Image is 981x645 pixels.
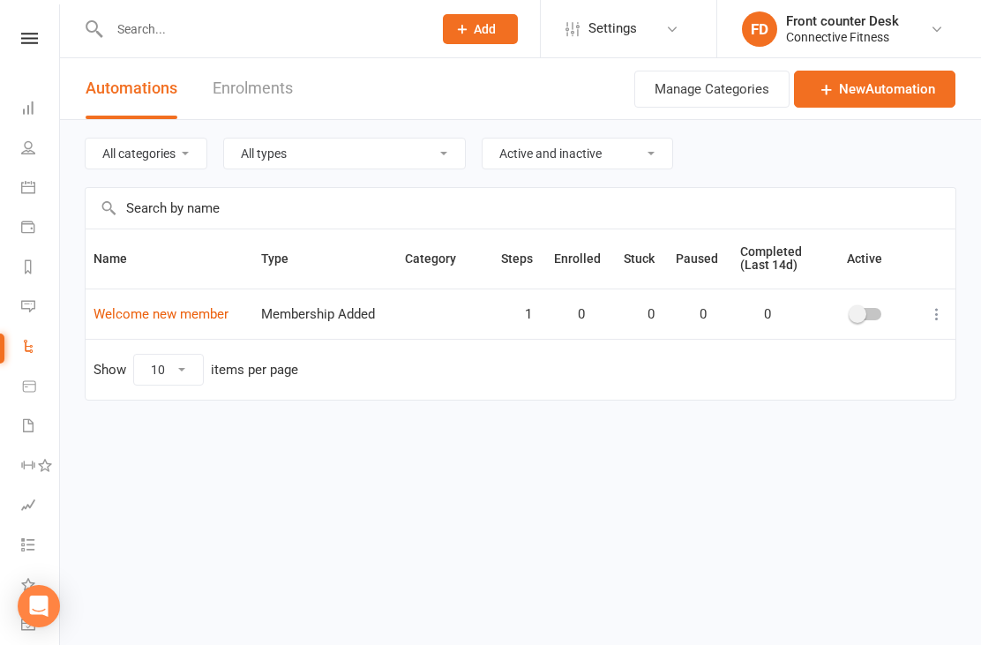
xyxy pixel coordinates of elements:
span: Name [94,251,146,266]
a: Reports [21,249,61,289]
span: Settings [588,9,637,49]
button: Name [94,248,146,269]
th: Steps [493,229,546,289]
button: Manage Categories [634,71,790,108]
a: Welcome new member [94,306,228,322]
button: Add [443,14,518,44]
button: Active [831,248,902,269]
span: 1 [501,307,532,322]
span: Active [847,251,882,266]
th: Enrolled [546,229,616,289]
th: Stuck [616,229,668,289]
div: Front counter Desk [786,13,899,29]
input: Search... [104,17,420,41]
span: 0 [740,307,771,322]
div: Open Intercom Messenger [18,585,60,627]
a: Product Sales [21,368,61,408]
th: Paused [668,229,732,289]
span: 0 [554,307,585,322]
a: Payments [21,209,61,249]
input: Search by name [86,188,955,229]
span: Completed (Last 14d) [740,244,802,272]
a: NewAutomation [794,71,955,108]
span: Category [405,251,476,266]
td: Membership Added [253,289,397,339]
span: 0 [624,307,655,322]
div: Show [94,354,298,386]
a: Enrolments [213,58,293,119]
div: FD [742,11,777,47]
a: Dashboard [21,90,61,130]
button: Automations [86,58,177,119]
div: items per page [211,363,298,378]
span: 0 [676,307,707,322]
a: Calendar [21,169,61,209]
a: What's New [21,566,61,606]
button: Category [405,248,476,269]
a: People [21,130,61,169]
a: Assessments [21,487,61,527]
th: Type [253,229,397,289]
div: Connective Fitness [786,29,899,45]
span: Add [474,22,496,36]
